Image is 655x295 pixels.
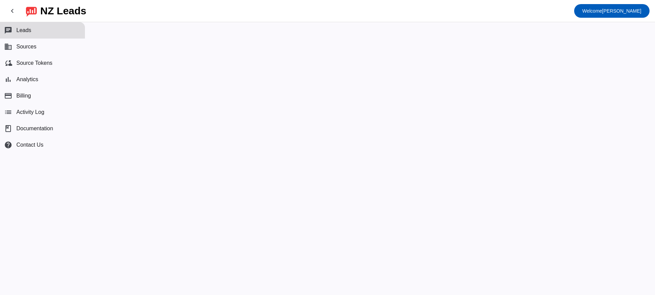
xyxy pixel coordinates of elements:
mat-icon: list [4,108,12,116]
span: Activity Log [16,109,44,115]
span: book [4,124,12,133]
span: Source Tokens [16,60,53,66]
mat-icon: chevron_left [8,7,16,15]
mat-icon: cloud_sync [4,59,12,67]
mat-icon: chat [4,26,12,34]
mat-icon: payment [4,92,12,100]
img: logo [26,5,37,17]
span: Welcome [582,8,602,14]
span: Documentation [16,126,53,132]
mat-icon: business [4,43,12,51]
span: Billing [16,93,31,99]
span: [PERSON_NAME] [582,6,641,16]
span: Leads [16,27,31,33]
button: Welcome[PERSON_NAME] [574,4,650,18]
mat-icon: bar_chart [4,75,12,84]
div: NZ Leads [40,6,86,16]
span: Contact Us [16,142,43,148]
span: Analytics [16,76,38,83]
mat-icon: help [4,141,12,149]
span: Sources [16,44,37,50]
